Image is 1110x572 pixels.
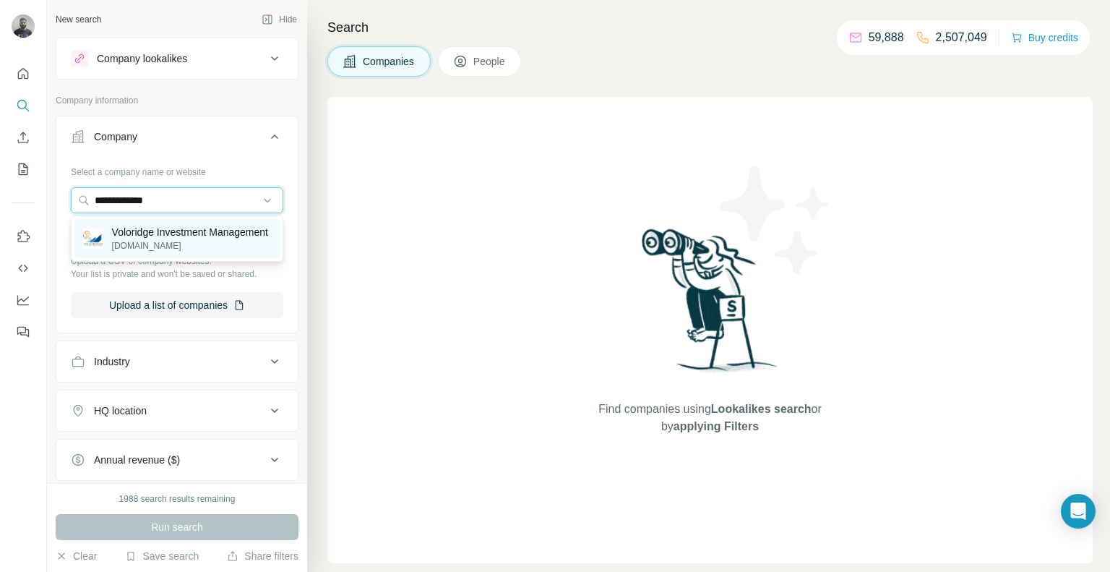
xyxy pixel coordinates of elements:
[71,292,283,318] button: Upload a list of companies
[1061,494,1096,529] div: Open Intercom Messenger
[71,268,283,281] p: Your list is private and won't be saved or shared.
[12,124,35,150] button: Enrich CSV
[12,93,35,119] button: Search
[112,239,268,252] p: [DOMAIN_NAME]
[12,156,35,182] button: My lists
[94,453,180,467] div: Annual revenue ($)
[83,229,103,249] img: Voloridge Investment Management
[94,129,137,144] div: Company
[56,344,298,379] button: Industry
[635,225,786,386] img: Surfe Illustration - Woman searching with binoculars
[56,41,298,76] button: Company lookalikes
[594,401,825,435] span: Find companies using or by
[327,17,1093,38] h4: Search
[674,420,759,432] span: applying Filters
[56,549,97,563] button: Clear
[12,61,35,87] button: Quick start
[125,549,199,563] button: Save search
[12,287,35,313] button: Dashboard
[473,54,507,69] span: People
[71,160,283,179] div: Select a company name or website
[56,119,298,160] button: Company
[56,443,298,477] button: Annual revenue ($)
[12,14,35,38] img: Avatar
[1011,27,1078,48] button: Buy credits
[936,29,987,46] p: 2,507,049
[869,29,904,46] p: 59,888
[112,225,268,239] p: Voloridge Investment Management
[227,549,298,563] button: Share filters
[94,354,130,369] div: Industry
[119,492,236,505] div: 1988 search results remaining
[12,255,35,281] button: Use Surfe API
[56,13,101,26] div: New search
[363,54,416,69] span: Companies
[710,155,840,285] img: Surfe Illustration - Stars
[12,223,35,249] button: Use Surfe on LinkedIn
[56,393,298,428] button: HQ location
[711,403,812,415] span: Lookalikes search
[94,404,147,418] div: HQ location
[97,51,187,66] div: Company lookalikes
[251,9,307,30] button: Hide
[12,319,35,345] button: Feedback
[56,94,298,107] p: Company information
